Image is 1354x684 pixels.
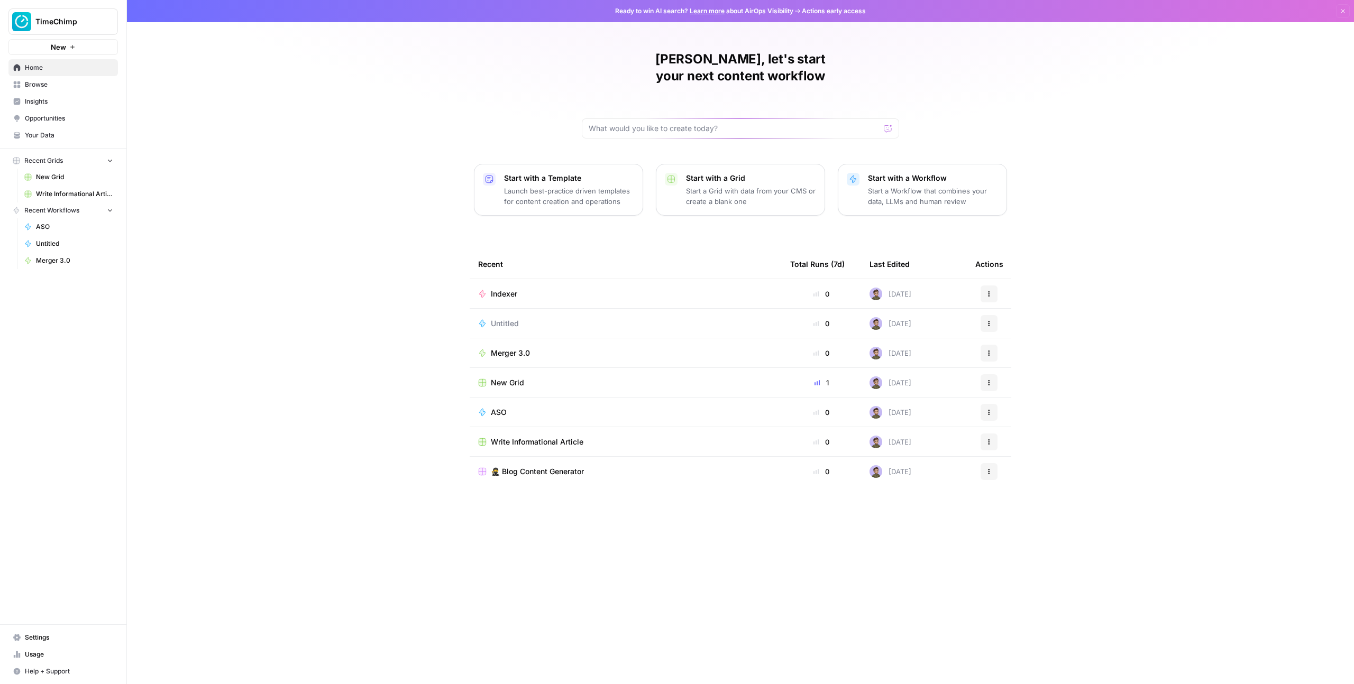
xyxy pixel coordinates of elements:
[8,202,118,218] button: Recent Workflows
[656,164,825,216] button: Start with a GridStart a Grid with data from your CMS or create a blank one
[504,186,634,207] p: Launch best-practice driven templates for content creation and operations
[870,436,911,448] div: [DATE]
[870,376,882,389] img: ruybxce7esr7yef6hou754u07ter
[870,288,882,300] img: ruybxce7esr7yef6hou754u07ter
[12,12,31,31] img: TimeChimp Logo
[35,16,99,27] span: TimeChimp
[20,218,118,235] a: ASO
[25,80,113,89] span: Browse
[790,249,845,279] div: Total Runs (7d)
[491,289,517,299] span: Indexer
[870,406,882,419] img: ruybxce7esr7yef6hou754u07ter
[975,249,1003,279] div: Actions
[36,239,113,248] span: Untitled
[8,110,118,127] a: Opportunities
[870,347,882,359] img: ruybxce7esr7yef6hou754u07ter
[802,6,866,16] span: Actions early access
[8,93,118,110] a: Insights
[478,437,773,447] a: Write Informational Article
[36,256,113,265] span: Merger 3.0
[870,288,911,300] div: [DATE]
[582,51,899,85] h1: [PERSON_NAME], let's start your next content workflow
[868,186,998,207] p: Start a Workflow that combines your data, LLMs and human review
[868,173,998,183] p: Start with a Workflow
[478,466,773,477] a: 🥷 Blog Content Generator
[491,348,530,358] span: Merger 3.0
[491,377,524,388] span: New Grid
[25,131,113,140] span: Your Data
[25,97,113,106] span: Insights
[870,465,911,478] div: [DATE]
[8,127,118,144] a: Your Data
[589,123,880,134] input: What would you like to create today?
[478,318,773,329] a: Untitled
[491,466,584,477] span: 🥷 Blog Content Generator
[870,249,910,279] div: Last Edited
[870,406,911,419] div: [DATE]
[25,667,113,676] span: Help + Support
[790,289,853,299] div: 0
[870,317,911,330] div: [DATE]
[25,63,113,72] span: Home
[24,206,79,215] span: Recent Workflows
[690,7,725,15] a: Learn more
[686,173,816,183] p: Start with a Grid
[25,114,113,123] span: Opportunities
[8,76,118,93] a: Browse
[20,252,118,269] a: Merger 3.0
[790,407,853,418] div: 0
[478,377,773,388] a: New Grid
[478,348,773,358] a: Merger 3.0
[36,172,113,182] span: New Grid
[36,189,113,199] span: Write Informational Article
[478,249,773,279] div: Recent
[8,8,118,35] button: Workspace: TimeChimp
[790,348,853,358] div: 0
[8,59,118,76] a: Home
[478,289,773,299] a: Indexer
[20,235,118,252] a: Untitled
[51,42,66,52] span: New
[790,377,853,388] div: 1
[870,436,882,448] img: ruybxce7esr7yef6hou754u07ter
[790,466,853,477] div: 0
[474,164,643,216] button: Start with a TemplateLaunch best-practice driven templates for content creation and operations
[870,376,911,389] div: [DATE]
[8,663,118,680] button: Help + Support
[504,173,634,183] p: Start with a Template
[838,164,1007,216] button: Start with a WorkflowStart a Workflow that combines your data, LLMs and human review
[20,186,118,202] a: Write Informational Article
[25,650,113,659] span: Usage
[491,437,583,447] span: Write Informational Article
[790,437,853,447] div: 0
[25,633,113,642] span: Settings
[491,318,519,329] span: Untitled
[478,407,773,418] a: ASO
[8,646,118,663] a: Usage
[686,186,816,207] p: Start a Grid with data from your CMS or create a blank one
[615,6,793,16] span: Ready to win AI search? about AirOps Visibility
[870,317,882,330] img: ruybxce7esr7yef6hou754u07ter
[491,407,507,418] span: ASO
[8,39,118,55] button: New
[8,153,118,169] button: Recent Grids
[870,465,882,478] img: ruybxce7esr7yef6hou754u07ter
[20,169,118,186] a: New Grid
[790,318,853,329] div: 0
[36,222,113,232] span: ASO
[24,156,63,165] span: Recent Grids
[870,347,911,359] div: [DATE]
[8,629,118,646] a: Settings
